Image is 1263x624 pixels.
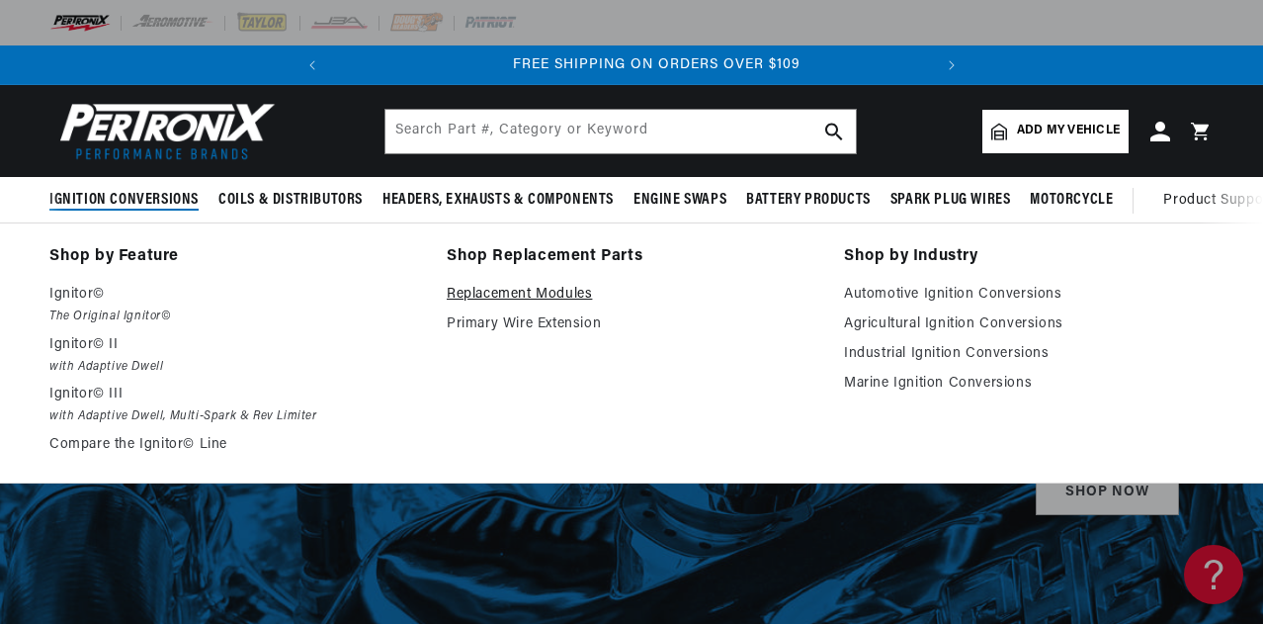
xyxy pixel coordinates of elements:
img: Pertronix [49,97,277,165]
em: The Original Ignitor© [49,307,419,327]
a: Shop Replacement Parts [447,243,816,271]
a: Ignitor© III with Adaptive Dwell, Multi-Spark & Rev Limiter [49,383,419,427]
span: Spark Plug Wires [890,190,1011,211]
summary: Motorcycle [1020,177,1123,223]
a: Shop by Feature [49,243,419,271]
a: Ignitor© II with Adaptive Dwell [49,333,419,378]
a: Add my vehicle [982,110,1129,153]
summary: Coils & Distributors [209,177,373,223]
button: Translation missing: en.sections.announcements.next_announcement [932,45,971,85]
span: FREE SHIPPING ON ORDERS OVER $109 [513,57,800,72]
span: Engine Swaps [633,190,726,211]
p: Ignitor© [49,283,419,307]
a: Shop by Industry [844,243,1214,271]
a: Replacement Modules [447,283,816,307]
summary: Spark Plug Wires [881,177,1021,223]
a: Primary Wire Extension [447,312,816,336]
p: Ignitor© III [49,383,419,406]
button: Translation missing: en.sections.announcements.previous_announcement [293,45,332,85]
span: Motorcycle [1030,190,1113,211]
span: Headers, Exhausts & Components [382,190,614,211]
p: Ignitor© II [49,333,419,357]
em: with Adaptive Dwell [49,357,419,378]
span: Ignition Conversions [49,190,199,211]
div: Announcement [357,54,957,76]
span: Battery Products [746,190,871,211]
summary: Ignition Conversions [49,177,209,223]
a: SHOP NOW [1036,471,1179,515]
a: Compare the Ignitor© Line [49,433,419,457]
a: Marine Ignition Conversions [844,372,1214,396]
summary: Battery Products [736,177,881,223]
span: Add my vehicle [1017,122,1120,140]
a: Ignitor© The Original Ignitor© [49,283,419,327]
button: search button [812,110,856,153]
div: 2 of 2 [357,54,957,76]
summary: Headers, Exhausts & Components [373,177,624,223]
a: Agricultural Ignition Conversions [844,312,1214,336]
span: Coils & Distributors [218,190,363,211]
em: with Adaptive Dwell, Multi-Spark & Rev Limiter [49,406,419,427]
summary: Engine Swaps [624,177,736,223]
input: Search Part #, Category or Keyword [385,110,856,153]
a: Automotive Ignition Conversions [844,283,1214,307]
a: Industrial Ignition Conversions [844,342,1214,366]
